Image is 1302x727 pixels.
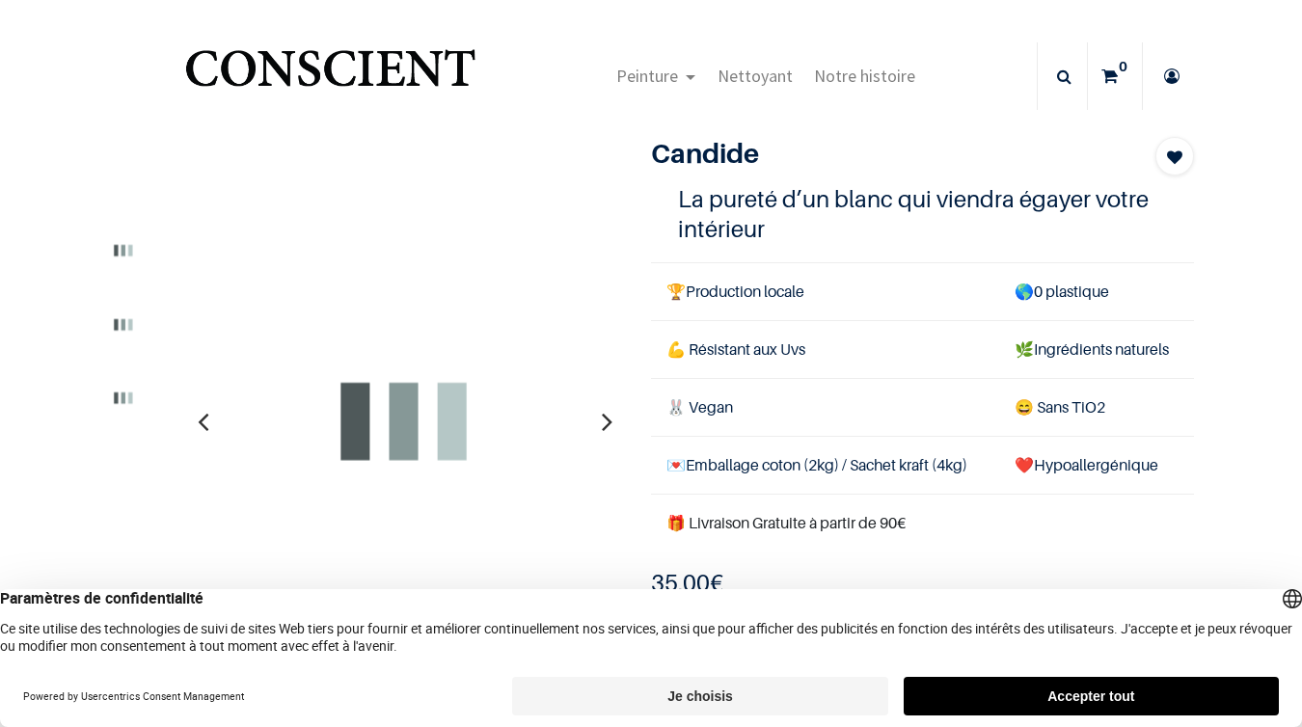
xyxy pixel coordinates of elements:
font: 🎁 Livraison Gratuite à partir de 90€ [666,513,906,532]
img: Product image [93,219,155,282]
sup: 0 [1114,57,1132,76]
span: 🌿 [1015,339,1034,359]
td: ans TiO2 [999,378,1194,436]
td: 0 plastique [999,262,1194,320]
img: Product image [93,293,155,356]
img: Product image [93,366,155,429]
span: 💌 [666,455,686,474]
span: Add to wishlist [1167,146,1182,169]
td: ❤️Hypoallergénique [999,437,1194,495]
img: Conscient [181,39,479,115]
span: Peinture [616,65,678,87]
button: Add to wishlist [1155,137,1194,175]
b: € [651,569,723,597]
a: 0 [1088,42,1142,110]
a: Logo of Conscient [181,39,479,115]
span: Notre histoire [814,65,915,87]
h1: Candide [651,137,1112,170]
span: 🏆 [666,282,686,301]
h4: La pureté d’un blanc qui viendra égayer votre intérieur [678,184,1166,244]
span: Nettoyant [718,65,793,87]
img: Product image [192,209,616,633]
a: Peinture [606,42,707,110]
span: 🐰 Vegan [666,397,733,417]
td: Production locale [651,262,999,320]
span: 😄 S [1015,397,1045,417]
span: 💪 Résistant aux Uvs [666,339,805,359]
td: Emballage coton (2kg) / Sachet kraft (4kg) [651,437,999,495]
td: Ingrédients naturels [999,320,1194,378]
span: 🌎 [1015,282,1034,301]
span: 35,00 [651,569,710,597]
